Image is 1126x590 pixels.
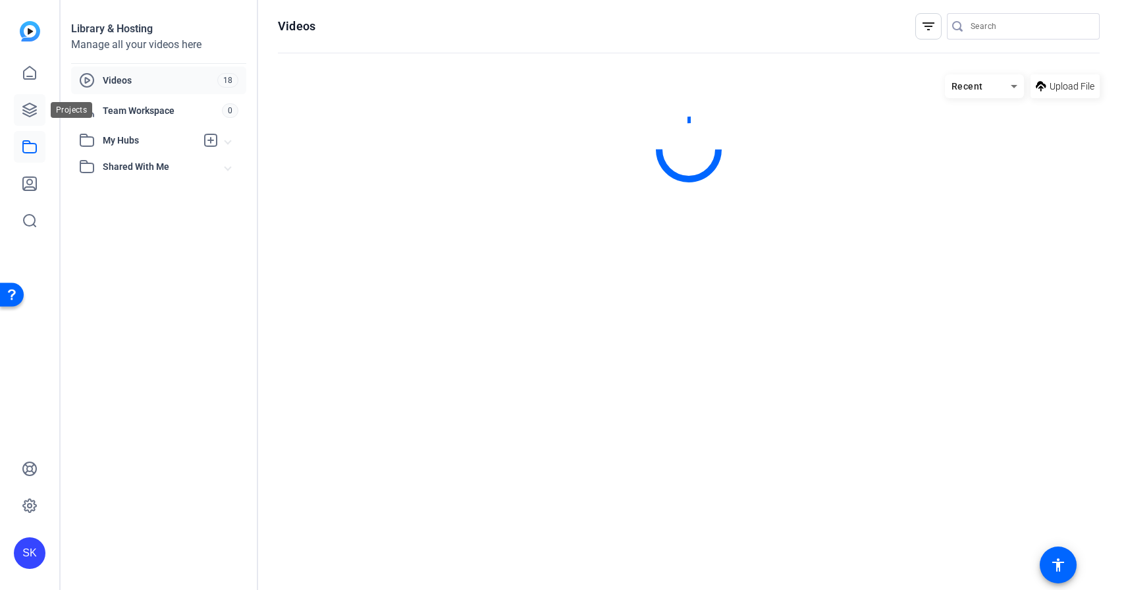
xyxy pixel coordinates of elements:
[71,21,246,37] div: Library & Hosting
[103,74,217,87] span: Videos
[14,537,45,569] div: SK
[71,153,246,180] mat-expansion-panel-header: Shared With Me
[278,18,315,34] h1: Videos
[222,103,238,118] span: 0
[103,104,222,117] span: Team Workspace
[971,18,1089,34] input: Search
[103,160,225,174] span: Shared With Me
[71,127,246,153] mat-expansion-panel-header: My Hubs
[1050,557,1066,573] mat-icon: accessibility
[51,102,92,118] div: Projects
[20,21,40,41] img: blue-gradient.svg
[952,81,983,92] span: Recent
[1050,80,1094,94] span: Upload File
[921,18,936,34] mat-icon: filter_list
[1031,74,1100,98] button: Upload File
[71,37,246,53] div: Manage all your videos here
[217,73,238,88] span: 18
[103,134,196,147] span: My Hubs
